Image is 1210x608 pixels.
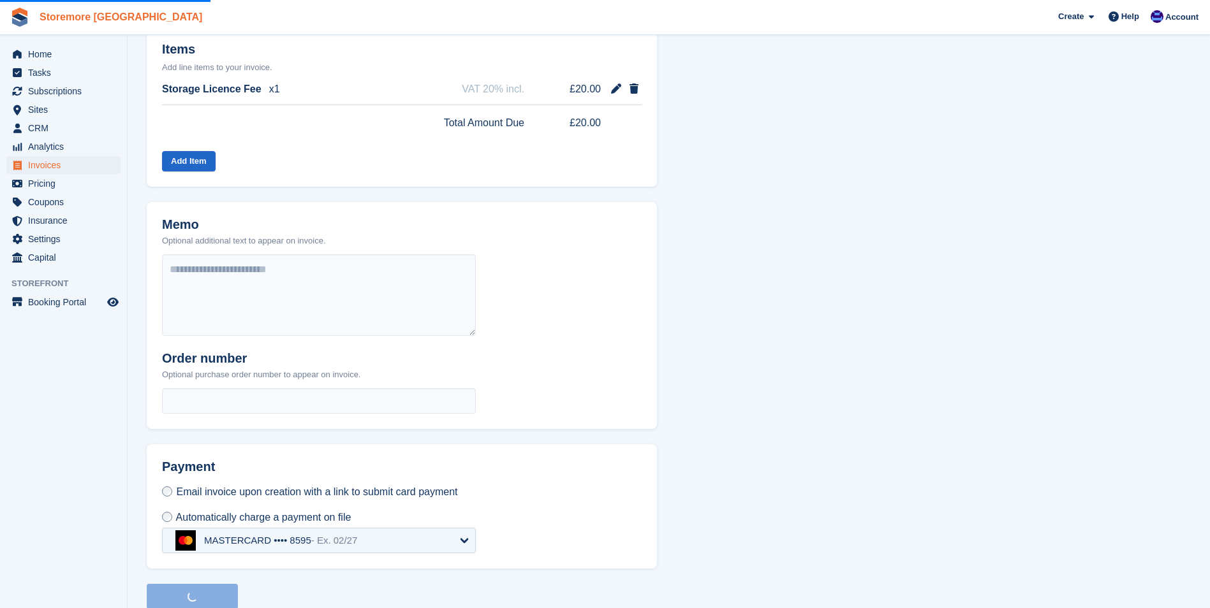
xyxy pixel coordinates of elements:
a: Storemore [GEOGRAPHIC_DATA] [34,6,207,27]
span: Tasks [28,64,105,82]
span: Storefront [11,277,127,290]
h2: Memo [162,217,326,232]
p: Optional additional text to appear on invoice. [162,235,326,247]
span: Invoices [28,156,105,174]
p: Optional purchase order number to appear on invoice. [162,368,360,381]
h2: Payment [162,460,476,484]
span: Storage Licence Fee [162,82,262,97]
span: Create [1058,10,1084,23]
h2: Order number [162,351,360,366]
span: Settings [28,230,105,248]
span: Email invoice upon creation with a link to submit card payment [176,486,457,497]
span: Subscriptions [28,82,105,100]
h2: Items [162,42,642,59]
span: Analytics [28,138,105,156]
a: menu [6,175,121,192]
span: - Ex. 02/27 [311,535,358,546]
a: menu [6,156,121,174]
span: £20.00 [552,115,601,131]
input: Email invoice upon creation with a link to submit card payment [162,486,172,496]
p: Add line items to your invoice. [162,61,642,74]
span: Sites [28,101,105,119]
img: stora-icon-8386f47178a22dfd0bd8f6a31ec36ba5ce8667c1dd55bd0f319d3a0aa187defe.svg [10,8,29,27]
div: MASTERCARD •••• 8595 [204,535,357,546]
img: Angela [1151,10,1163,23]
span: Account [1165,11,1199,24]
span: Help [1121,10,1139,23]
a: menu [6,212,121,229]
a: menu [6,101,121,119]
span: Pricing [28,175,105,192]
span: Insurance [28,212,105,229]
a: menu [6,193,121,211]
span: Automatically charge a payment on file [176,512,351,523]
span: x1 [269,82,280,97]
a: menu [6,45,121,63]
a: menu [6,230,121,248]
a: menu [6,249,121,266]
a: menu [6,119,121,137]
span: Capital [28,249,105,266]
a: menu [6,64,121,82]
span: Booking Portal [28,293,105,311]
a: menu [6,138,121,156]
span: £20.00 [552,82,601,97]
span: CRM [28,119,105,137]
img: mastercard-a07748ee4cc84171796510105f4fa67e3d10aacf8b92b2c182d96136c942126d.svg [175,530,196,551]
a: menu [6,82,121,100]
a: Preview store [105,294,121,310]
span: VAT 20% incl. [462,82,524,97]
input: Automatically charge a payment on file [162,512,172,522]
button: Add Item [162,151,216,172]
span: Home [28,45,105,63]
span: Total Amount Due [444,115,524,131]
a: menu [6,293,121,311]
span: Coupons [28,193,105,211]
